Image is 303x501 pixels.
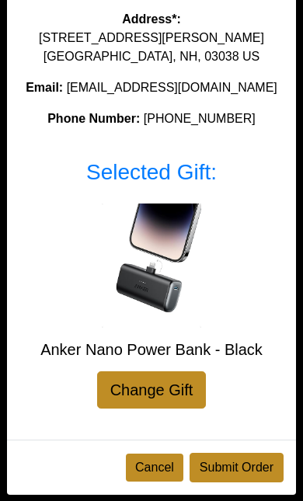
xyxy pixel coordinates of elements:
[67,81,277,94] span: [EMAIL_ADDRESS][DOMAIN_NAME]
[126,454,183,482] button: Cancel
[19,159,284,186] h3: Selected Gift:
[19,340,284,359] h5: Anker Nano Power Bank - Black
[39,31,264,63] span: [STREET_ADDRESS][PERSON_NAME] [GEOGRAPHIC_DATA], NH, 03038 US
[190,453,284,482] button: Submit Order
[97,371,207,409] a: Change Gift
[26,81,63,94] strong: Email:
[89,204,214,328] img: Anker Nano Power Bank - Black
[47,112,140,125] strong: Phone Number:
[122,12,181,26] strong: Address*:
[144,112,256,125] span: [PHONE_NUMBER]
